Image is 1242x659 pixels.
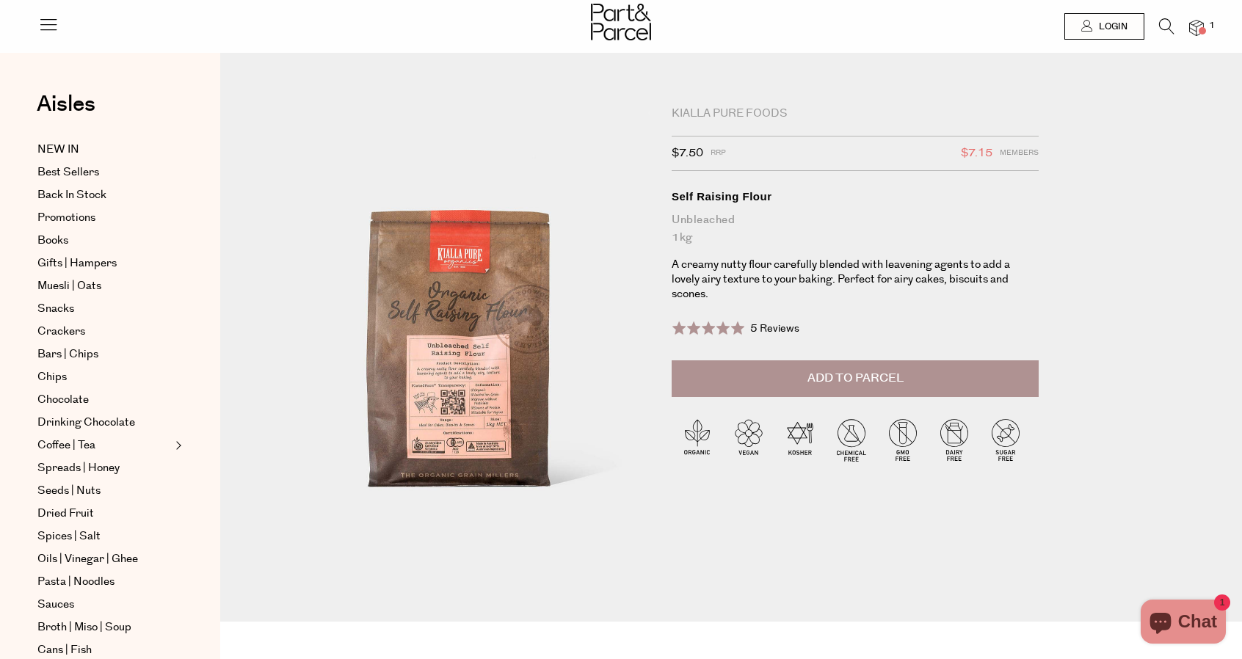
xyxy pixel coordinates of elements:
a: Promotions [37,209,171,227]
a: Login [1064,13,1144,40]
div: Kialla Pure Foods [672,106,1039,121]
a: Sauces [37,596,171,614]
span: Sauces [37,596,74,614]
span: Drinking Chocolate [37,414,135,432]
div: Self Raising Flour [672,189,1039,204]
a: Snacks [37,300,171,318]
inbox-online-store-chat: Shopify online store chat [1136,600,1230,647]
span: Gifts | Hampers [37,255,117,272]
span: Best Sellers [37,164,99,181]
a: Drinking Chocolate [37,414,171,432]
a: Chips [37,368,171,386]
span: Aisles [37,88,95,120]
span: Spreads | Honey [37,459,120,477]
a: Spices | Salt [37,528,171,545]
span: Chips [37,368,67,386]
img: P_P-ICONS-Live_Bec_V11_Kosher.svg [774,414,826,465]
div: Unbleached 1kg [672,211,1039,247]
span: Books [37,232,68,250]
img: P_P-ICONS-Live_Bec_V11_Vegan.svg [723,414,774,465]
img: P_P-ICONS-Live_Bec_V11_Dairy_Free.svg [929,414,980,465]
a: Gifts | Hampers [37,255,171,272]
a: NEW IN [37,141,171,159]
a: Crackers [37,323,171,341]
span: Members [1000,144,1039,163]
span: Bars | Chips [37,346,98,363]
a: Dried Fruit [37,505,171,523]
a: Broth | Miso | Soup [37,619,171,636]
a: Books [37,232,171,250]
span: $7.15 [961,144,992,163]
span: Cans | Fish [37,641,92,659]
img: Self Raising Flour [264,112,650,567]
a: 1 [1189,20,1204,35]
span: Add to Parcel [807,370,904,387]
span: Login [1095,21,1127,33]
p: A creamy nutty flour carefully blended with leavening agents to add a lovely airy texture to your... [672,258,1039,302]
a: Cans | Fish [37,641,171,659]
a: Back In Stock [37,186,171,204]
a: Pasta | Noodles [37,573,171,591]
span: Broth | Miso | Soup [37,619,131,636]
span: 1 [1205,19,1219,32]
span: 5 Reviews [750,321,799,336]
a: Seeds | Nuts [37,482,171,500]
span: Oils | Vinegar | Ghee [37,550,138,568]
span: Back In Stock [37,186,106,204]
img: Part&Parcel [591,4,651,40]
button: Expand/Collapse Coffee | Tea [172,437,182,454]
span: Spices | Salt [37,528,101,545]
a: Coffee | Tea [37,437,171,454]
span: RRP [711,144,726,163]
img: P_P-ICONS-Live_Bec_V11_Sugar_Free.svg [980,414,1031,465]
a: Aisles [37,93,95,130]
img: P_P-ICONS-Live_Bec_V11_Chemical_Free.svg [826,414,877,465]
span: Snacks [37,300,74,318]
a: Bars | Chips [37,346,171,363]
span: Pasta | Noodles [37,573,115,591]
span: Dried Fruit [37,505,94,523]
span: Muesli | Oats [37,277,101,295]
span: NEW IN [37,141,79,159]
a: Oils | Vinegar | Ghee [37,550,171,568]
img: P_P-ICONS-Live_Bec_V11_GMO_Free.svg [877,414,929,465]
a: Muesli | Oats [37,277,171,295]
a: Spreads | Honey [37,459,171,477]
span: Chocolate [37,391,89,409]
span: $7.50 [672,144,703,163]
button: Add to Parcel [672,360,1039,397]
span: Coffee | Tea [37,437,95,454]
a: Chocolate [37,391,171,409]
img: P_P-ICONS-Live_Bec_V11_Organic.svg [672,414,723,465]
span: Promotions [37,209,95,227]
a: Best Sellers [37,164,171,181]
span: Crackers [37,323,85,341]
span: Seeds | Nuts [37,482,101,500]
